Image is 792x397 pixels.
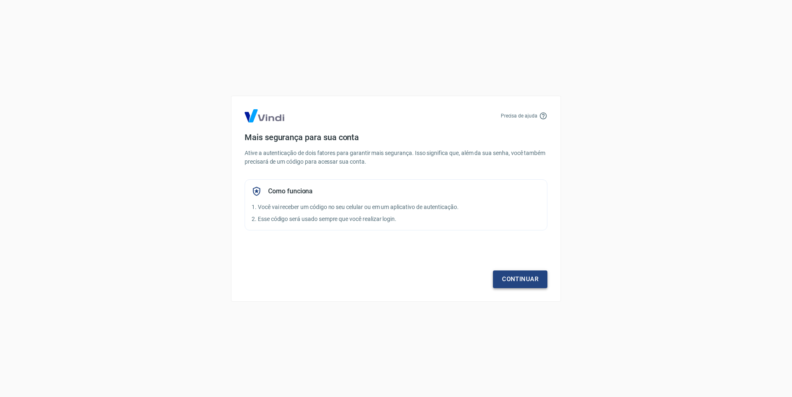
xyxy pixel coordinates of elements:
h4: Mais segurança para sua conta [245,132,547,142]
p: 1. Você vai receber um código no seu celular ou em um aplicativo de autenticação. [252,203,540,211]
h5: Como funciona [268,187,313,195]
img: Logo Vind [245,109,284,122]
p: 2. Esse código será usado sempre que você realizar login. [252,215,540,223]
a: Continuar [493,270,547,288]
p: Ative a autenticação de dois fatores para garantir mais segurança. Isso significa que, além da su... [245,149,547,166]
p: Precisa de ajuda [501,112,537,120]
